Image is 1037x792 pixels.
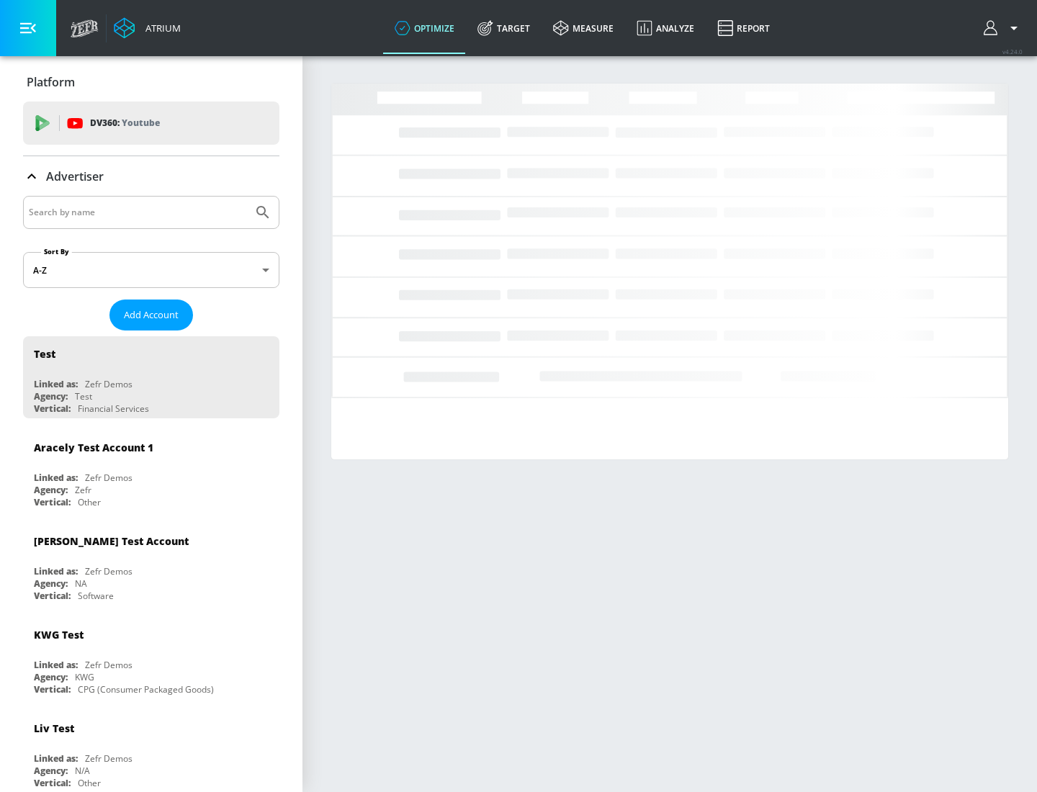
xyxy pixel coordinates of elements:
a: optimize [383,2,466,54]
span: v 4.24.0 [1002,48,1023,55]
div: Zefr Demos [85,378,133,390]
a: Atrium [114,17,181,39]
div: Vertical: [34,683,71,696]
div: Platform [23,62,279,102]
div: KWG Test [34,628,84,642]
p: DV360: [90,115,160,131]
div: N/A [75,765,90,777]
div: Other [78,496,101,508]
div: KWG TestLinked as:Zefr DemosAgency:KWGVertical:CPG (Consumer Packaged Goods) [23,617,279,699]
div: KWG [75,671,94,683]
button: Add Account [109,300,193,330]
div: Vertical: [34,496,71,508]
div: Other [78,777,101,789]
div: Test [75,390,92,402]
a: measure [542,2,625,54]
div: NA [75,577,87,590]
div: Vertical: [34,590,71,602]
div: Financial Services [78,402,149,415]
a: Target [466,2,542,54]
a: Report [706,2,781,54]
div: CPG (Consumer Packaged Goods) [78,683,214,696]
div: [PERSON_NAME] Test AccountLinked as:Zefr DemosAgency:NAVertical:Software [23,523,279,606]
div: Agency: [34,390,68,402]
div: Software [78,590,114,602]
div: Aracely Test Account 1Linked as:Zefr DemosAgency:ZefrVertical:Other [23,430,279,512]
input: Search by name [29,203,247,222]
span: Add Account [124,307,179,323]
div: Agency: [34,765,68,777]
div: A-Z [23,252,279,288]
div: TestLinked as:Zefr DemosAgency:TestVertical:Financial Services [23,336,279,418]
div: Agency: [34,577,68,590]
p: Youtube [122,115,160,130]
div: Linked as: [34,752,78,765]
div: Linked as: [34,378,78,390]
div: Advertiser [23,156,279,197]
div: Vertical: [34,402,71,415]
div: Zefr [75,484,91,496]
div: Aracely Test Account 1 [34,441,153,454]
div: Test [34,347,55,361]
p: Advertiser [46,168,104,184]
div: Linked as: [34,472,78,484]
div: Agency: [34,484,68,496]
div: Atrium [140,22,181,35]
div: Zefr Demos [85,659,133,671]
div: Zefr Demos [85,752,133,765]
div: Liv Test [34,721,74,735]
a: Analyze [625,2,706,54]
div: [PERSON_NAME] Test Account [34,534,189,548]
div: Linked as: [34,659,78,671]
label: Sort By [41,247,72,256]
div: DV360: Youtube [23,102,279,145]
div: Vertical: [34,777,71,789]
div: Agency: [34,671,68,683]
div: Zefr Demos [85,565,133,577]
div: Linked as: [34,565,78,577]
div: Zefr Demos [85,472,133,484]
p: Platform [27,74,75,90]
